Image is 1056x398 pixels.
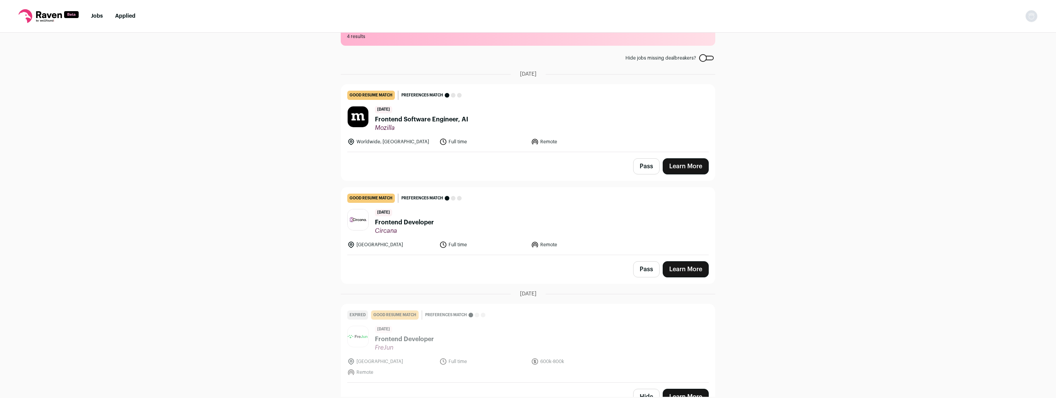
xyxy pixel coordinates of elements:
li: 600k-800k [531,358,619,365]
span: [DATE] [375,209,392,216]
span: Preferences match [401,91,443,99]
a: Expired good resume match Preferences match [DATE] Frontend Developer FreJun [GEOGRAPHIC_DATA] Fu... [341,304,715,382]
li: Remote [531,138,619,146]
span: Frontend Software Engineer, AI [375,115,468,124]
li: Worldwide, [GEOGRAPHIC_DATA] [347,138,435,146]
span: [DATE] [520,70,536,78]
a: Learn More [663,158,709,174]
button: Pass [633,158,660,174]
a: good resume match Preferences match [DATE] Frontend Developer Circana [GEOGRAPHIC_DATA] Full time... [341,187,715,255]
img: 74caa549d51c152618374a157579ae28c86b68855b1a1ed0c160a43527e315bd.png [348,334,368,339]
button: Pass [633,261,660,277]
li: Full time [439,138,527,146]
span: Mozilla [375,124,468,132]
span: 4 results [347,33,709,40]
span: Frontend Developer [375,218,434,227]
li: Full time [439,241,527,249]
li: Full time [439,358,527,365]
a: Applied [115,13,135,19]
a: good resume match Preferences match [DATE] Frontend Software Engineer, AI Mozilla Worldwide, [GEO... [341,85,715,152]
div: good resume match [347,194,395,203]
span: Preferences match [425,311,467,319]
button: Open dropdown [1025,10,1038,22]
span: [DATE] [375,106,392,113]
a: Learn More [663,261,709,277]
div: Expired [347,310,368,320]
img: b48c50ad4e75ea96e5c8008e9182a4f4faab07dee62285ea664d1f1d98bb7e4d [348,209,368,230]
img: ed6f39911129357e39051950c0635099861b11d33cdbe02a057c56aa8f195c9d [348,106,368,127]
span: [DATE] [520,290,536,298]
span: FreJun [375,344,434,352]
li: [GEOGRAPHIC_DATA] [347,358,435,365]
li: [GEOGRAPHIC_DATA] [347,241,435,249]
span: Preferences match [401,194,443,202]
div: good resume match [371,310,419,320]
img: nopic.png [1025,10,1038,22]
a: Jobs [91,13,103,19]
span: Circana [375,227,434,235]
span: Hide jobs missing dealbreakers? [625,55,696,61]
span: [DATE] [375,326,392,333]
div: good resume match [347,91,395,100]
li: Remote [347,368,435,376]
li: Remote [531,241,619,249]
span: Frontend Developer [375,335,434,344]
